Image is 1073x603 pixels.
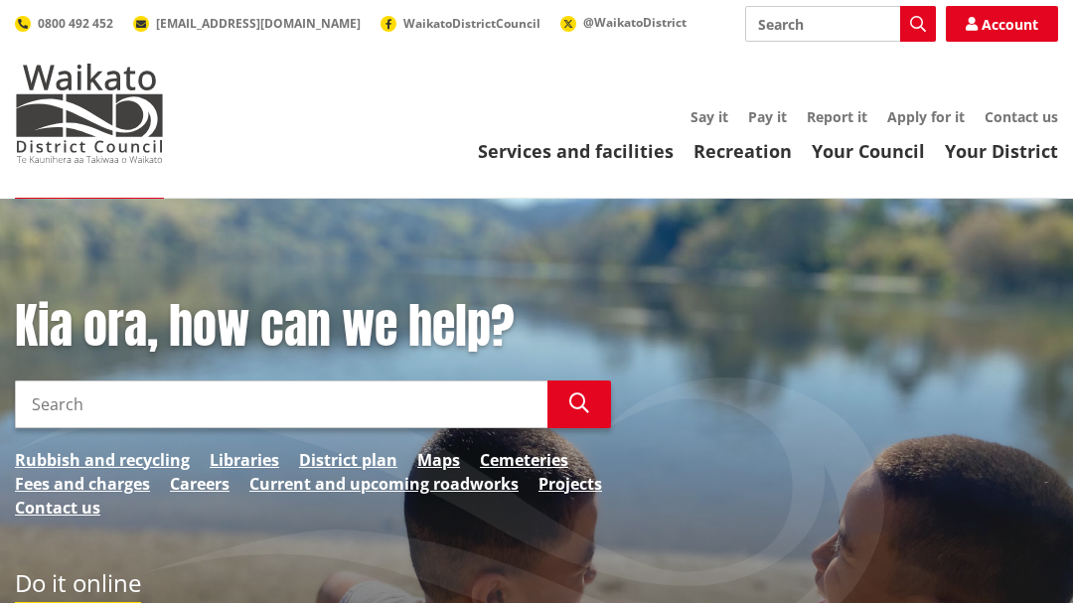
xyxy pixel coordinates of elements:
a: Fees and charges [15,472,150,496]
a: Current and upcoming roadworks [249,472,519,496]
span: [EMAIL_ADDRESS][DOMAIN_NAME] [156,15,361,32]
a: Projects [538,472,602,496]
a: 0800 492 452 [15,15,113,32]
a: Rubbish and recycling [15,448,190,472]
h1: Kia ora, how can we help? [15,298,611,356]
a: [EMAIL_ADDRESS][DOMAIN_NAME] [133,15,361,32]
a: Account [946,6,1058,42]
input: Search input [745,6,936,42]
a: Your Council [812,139,925,163]
a: @WaikatoDistrict [560,14,687,31]
a: Contact us [15,496,100,520]
a: Your District [945,139,1058,163]
input: Search input [15,380,547,428]
span: @WaikatoDistrict [583,14,687,31]
a: Libraries [210,448,279,472]
a: WaikatoDistrictCouncil [381,15,540,32]
span: WaikatoDistrictCouncil [403,15,540,32]
a: Report it [807,107,867,126]
a: Maps [417,448,460,472]
span: 0800 492 452 [38,15,113,32]
a: Careers [170,472,230,496]
a: Apply for it [887,107,965,126]
a: District plan [299,448,397,472]
a: Recreation [693,139,792,163]
img: Waikato District Council - Te Kaunihera aa Takiwaa o Waikato [15,64,164,163]
a: Pay it [748,107,787,126]
a: Cemeteries [480,448,568,472]
a: Contact us [985,107,1058,126]
a: Services and facilities [478,139,674,163]
a: Say it [690,107,728,126]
